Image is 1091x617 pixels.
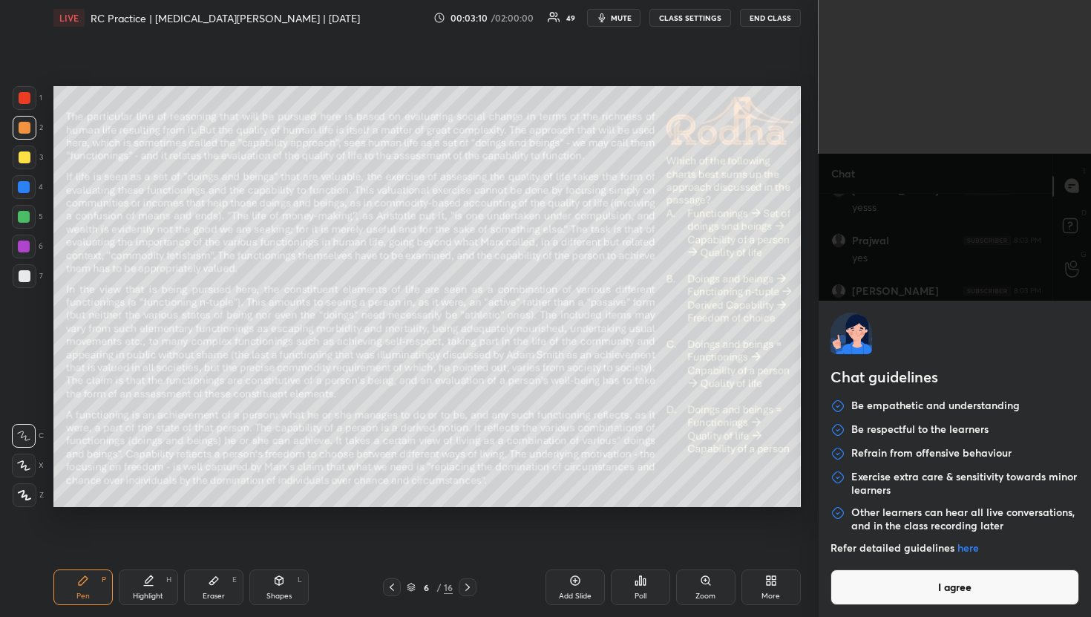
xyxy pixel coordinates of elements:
[13,146,43,169] div: 3
[957,541,979,555] a: here
[587,9,640,27] button: mute
[13,264,43,288] div: 7
[851,506,1080,532] p: Other learners can hear all live conversations, and in the class recording later
[232,576,237,584] div: E
[12,205,43,229] div: 5
[851,399,1020,414] p: Be empathetic and understanding
[13,483,44,507] div: Z
[559,592,592,600] div: Add Slide
[53,9,85,27] div: LIVE
[76,592,90,600] div: Pen
[830,366,1080,391] h2: Chat guidelines
[761,592,780,600] div: More
[298,576,302,584] div: L
[166,576,171,584] div: H
[611,13,632,23] span: mute
[566,14,575,22] div: 49
[91,11,360,25] h4: RC Practice | [MEDICAL_DATA][PERSON_NAME] | [DATE]
[851,422,989,437] p: Be respectful to the learners
[851,470,1080,497] p: Exercise extra care & sensitivity towards minor learners
[133,592,163,600] div: Highlight
[12,175,43,199] div: 4
[444,581,453,594] div: 16
[266,592,292,600] div: Shapes
[649,9,731,27] button: CLASS SETTINGS
[635,592,646,600] div: Poll
[830,541,1080,555] p: Refer detailed guidelines
[12,235,43,258] div: 6
[740,9,801,27] button: END CLASS
[13,116,43,140] div: 2
[436,583,441,592] div: /
[851,446,1012,461] p: Refrain from offensive behaviour
[12,454,44,477] div: X
[12,424,44,448] div: C
[203,592,225,600] div: Eraser
[102,576,106,584] div: P
[830,569,1080,605] button: I agree
[13,86,42,110] div: 1
[419,583,433,592] div: 6
[695,592,715,600] div: Zoom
